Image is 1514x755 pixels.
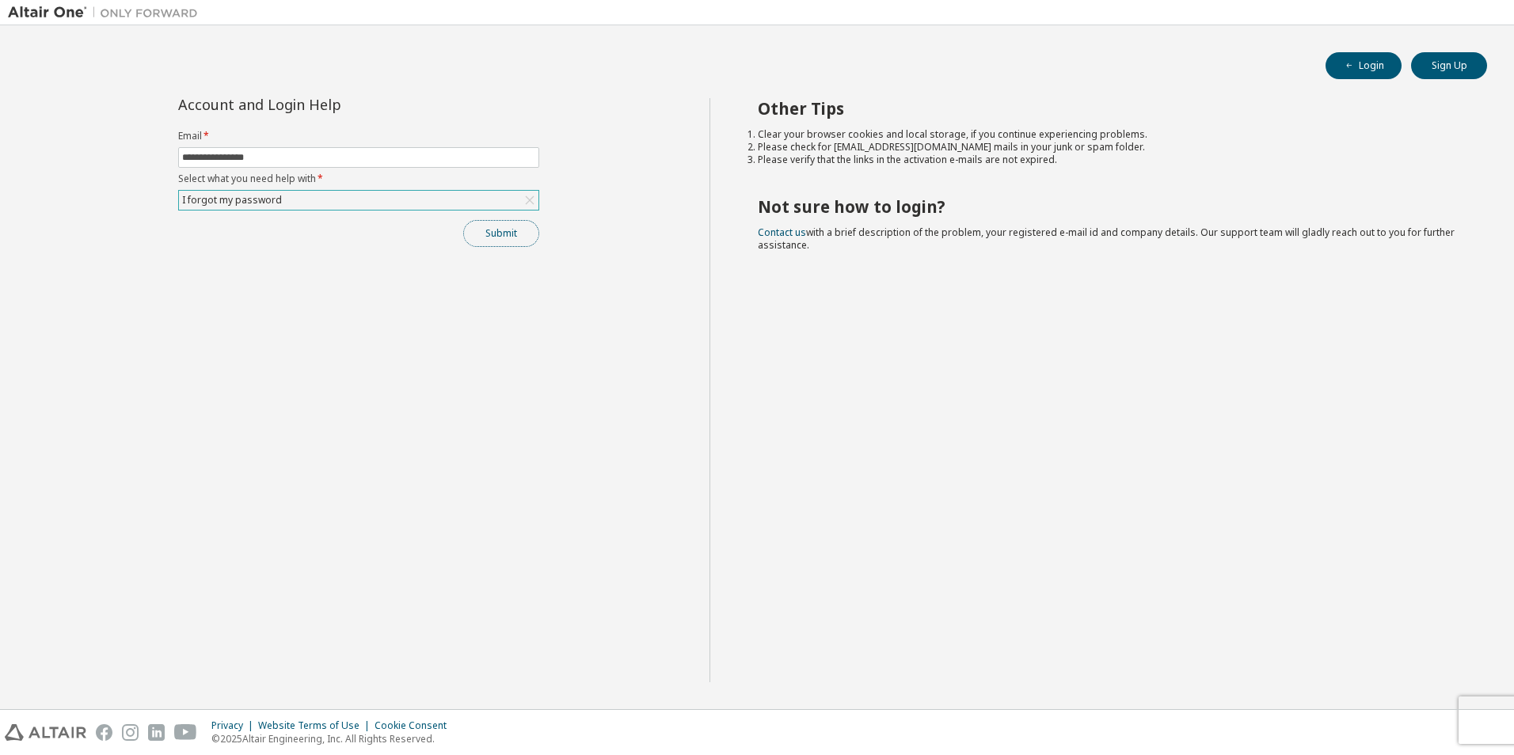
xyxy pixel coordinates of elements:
img: instagram.svg [122,724,139,741]
div: Privacy [211,719,258,732]
div: Cookie Consent [375,719,456,732]
h2: Other Tips [758,98,1459,119]
div: I forgot my password [179,191,538,210]
label: Select what you need help with [178,173,539,185]
a: Contact us [758,226,806,239]
span: with a brief description of the problem, your registered e-mail id and company details. Our suppo... [758,226,1455,252]
img: Altair One [8,5,206,21]
label: Email [178,130,539,142]
li: Please verify that the links in the activation e-mails are not expired. [758,154,1459,166]
p: © 2025 Altair Engineering, Inc. All Rights Reserved. [211,732,456,746]
img: youtube.svg [174,724,197,741]
div: Account and Login Help [178,98,467,111]
button: Submit [463,220,539,247]
img: facebook.svg [96,724,112,741]
div: I forgot my password [180,192,284,209]
div: Website Terms of Use [258,719,375,732]
li: Clear your browser cookies and local storage, if you continue experiencing problems. [758,128,1459,141]
img: altair_logo.svg [5,724,86,741]
li: Please check for [EMAIL_ADDRESS][DOMAIN_NAME] mails in your junk or spam folder. [758,141,1459,154]
button: Sign Up [1411,52,1487,79]
h2: Not sure how to login? [758,196,1459,217]
img: linkedin.svg [148,724,165,741]
button: Login [1326,52,1402,79]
